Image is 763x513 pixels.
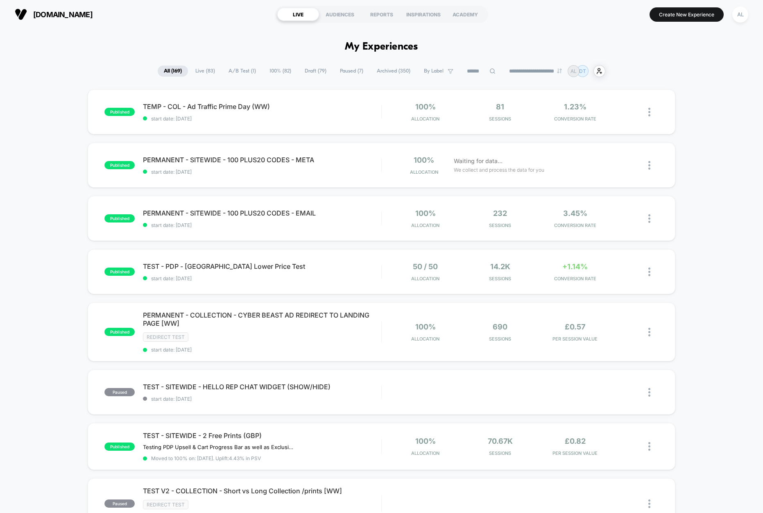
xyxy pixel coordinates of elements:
span: PERMANENT - COLLECTION - CYBER BEAST AD REDIRECT TO LANDING PAGE [WW] [143,311,381,327]
span: Paused ( 7 ) [334,66,369,77]
span: 50 / 50 [413,262,438,271]
span: [DOMAIN_NAME] [33,10,93,19]
span: start date: [DATE] [143,116,381,122]
span: paused [104,388,135,396]
span: published [104,108,135,116]
div: AL [732,7,748,23]
span: Sessions [465,450,536,456]
span: Allocation [411,336,439,342]
span: published [104,268,135,276]
span: £0.82 [565,437,586,445]
span: published [104,328,135,336]
div: ACADEMY [444,8,486,21]
span: Draft ( 79 ) [299,66,333,77]
span: published [104,214,135,222]
span: Live ( 83 ) [189,66,221,77]
span: Allocation [410,169,438,175]
span: 100% [415,209,436,218]
img: close [648,108,650,116]
span: 100% [415,437,436,445]
span: PERMANENT - SITEWIDE - 100 PLUS20 CODES - META [143,156,381,164]
span: published [104,161,135,169]
button: AL [730,6,751,23]
span: start date: [DATE] [143,275,381,281]
div: INSPIRATIONS [403,8,444,21]
span: TEST V2 - COLLECTION - Short vs Long Collection /prints [WW] [143,487,381,495]
span: A/B Test ( 1 ) [222,66,262,77]
span: 1.23% [564,102,586,111]
span: start date: [DATE] [143,169,381,175]
span: Sessions [465,222,536,228]
span: 100% [414,156,434,164]
span: PER SESSION VALUE [540,450,611,456]
h1: My Experiences [345,41,418,53]
span: 232 [493,209,507,218]
span: Waiting for data... [454,157,503,166]
span: 3.45% [563,209,587,218]
div: REPORTS [361,8,403,21]
span: Sessions [465,276,536,281]
img: Visually logo [15,8,27,20]
span: Allocation [411,222,439,228]
img: end [557,68,562,73]
img: close [648,442,650,451]
span: Archived ( 350 ) [371,66,417,77]
span: TEST - SITEWIDE - 2 Free Prints (GBP) [143,431,381,440]
span: TEST - PDP - [GEOGRAPHIC_DATA] Lower Price Test [143,262,381,270]
span: We collect and process the data for you [454,166,544,174]
p: AL [571,68,577,74]
span: CONVERSION RATE [540,276,611,281]
img: close [648,268,650,276]
span: CONVERSION RATE [540,116,611,122]
div: LIVE [277,8,319,21]
img: close [648,388,650,397]
img: close [648,328,650,336]
span: 14.2k [490,262,510,271]
span: start date: [DATE] [143,396,381,402]
span: 100% [415,102,436,111]
button: Create New Experience [650,7,724,22]
span: paused [104,499,135,508]
span: +1.14% [562,262,588,271]
span: TEST - SITEWIDE - HELLO REP CHAT WIDGET (SHOW/HIDE) [143,383,381,391]
span: 100% ( 82 ) [263,66,297,77]
span: 100% [415,322,436,331]
span: By Label [424,68,444,74]
span: All ( 169 ) [158,66,188,77]
span: start date: [DATE] [143,222,381,228]
span: Redirect Test [143,332,188,342]
p: DT [579,68,586,74]
span: £0.57 [565,322,585,331]
span: Moved to 100% on: [DATE] . Uplift: 4.43% in PSV [151,455,261,461]
span: Allocation [411,116,439,122]
span: 70.67k [488,437,513,445]
span: CONVERSION RATE [540,222,611,228]
span: 690 [493,322,507,331]
span: Testing PDP Upsell & Cart Progress Bar as well as Exclusive Free Prints in the Cart [143,444,295,450]
span: 81 [496,102,504,111]
span: Allocation [411,450,439,456]
span: start date: [DATE] [143,347,381,353]
img: close [648,499,650,508]
span: PER SESSION VALUE [540,336,611,342]
span: Sessions [465,116,536,122]
span: published [104,443,135,451]
span: Allocation [411,276,439,281]
span: Redirect Test [143,500,188,509]
span: PERMANENT - SITEWIDE - 100 PLUS20 CODES - EMAIL [143,209,381,217]
span: TEMP - COL - Ad Traffic Prime Day (WW) [143,102,381,111]
img: close [648,161,650,170]
img: close [648,214,650,223]
div: AUDIENCES [319,8,361,21]
span: Sessions [465,336,536,342]
button: [DOMAIN_NAME] [12,8,95,21]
